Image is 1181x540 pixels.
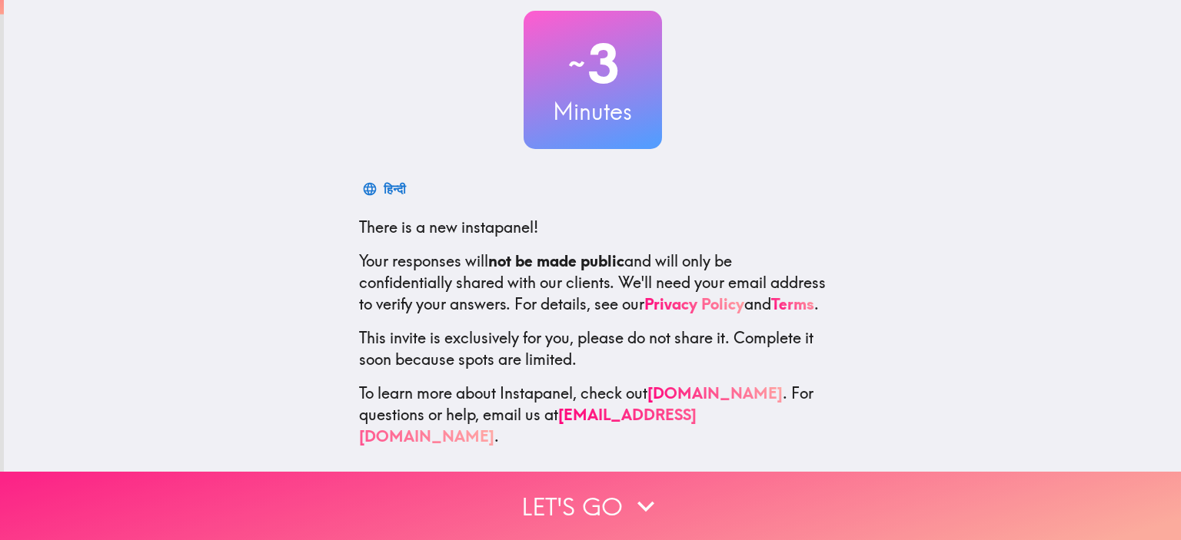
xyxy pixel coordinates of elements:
[359,327,827,370] p: This invite is exclusively for you, please do not share it. Complete it soon because spots are li...
[359,405,697,446] a: [EMAIL_ADDRESS][DOMAIN_NAME]
[488,251,624,270] b: not be made public
[359,383,827,447] p: To learn more about Instapanel, check out . For questions or help, email us at .
[359,217,538,237] span: There is a new instapanel!
[384,178,406,200] div: हिन्दी
[771,294,814,313] a: Terms
[644,294,744,313] a: Privacy Policy
[359,250,827,315] p: Your responses will and will only be confidentially shared with our clients. We'll need your emai...
[566,41,587,87] span: ~
[524,95,662,128] h3: Minutes
[524,32,662,95] h2: 3
[359,174,412,204] button: हिन्दी
[647,383,783,403] a: [DOMAIN_NAME]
